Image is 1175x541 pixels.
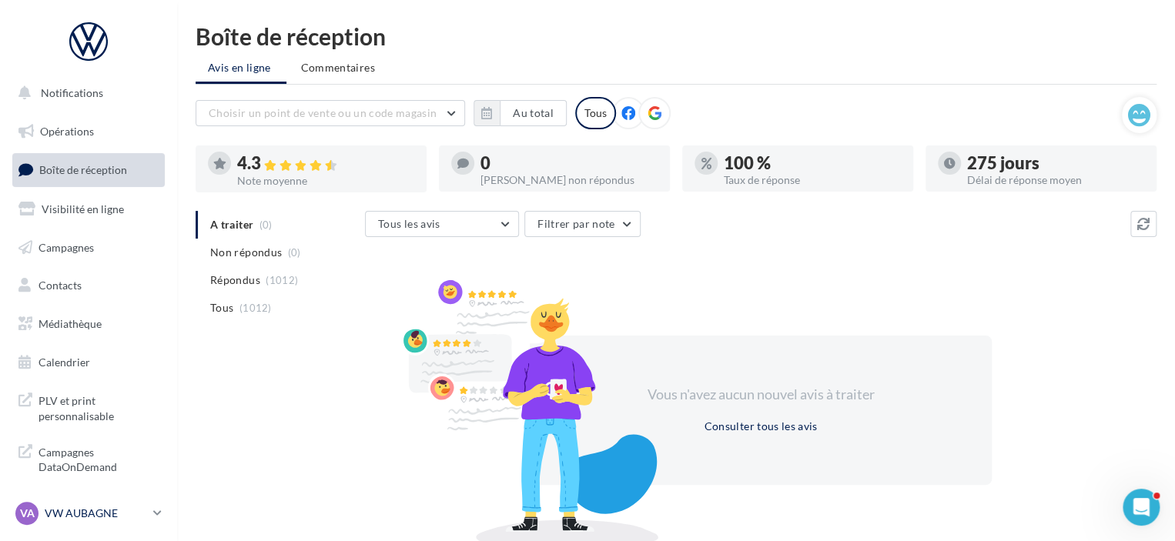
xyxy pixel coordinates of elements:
span: (1012) [266,274,298,286]
button: Filtrer par note [524,211,641,237]
iframe: Intercom live chat [1123,489,1160,526]
div: Tous [575,97,616,129]
span: (0) [288,246,301,259]
span: Visibilité en ligne [42,202,124,215]
span: Opérations [40,125,94,138]
a: Campagnes DataOnDemand [9,436,168,481]
button: Choisir un point de vente ou un code magasin [196,100,465,126]
button: Au total [474,100,567,126]
a: Boîte de réception [9,153,168,186]
span: Non répondus [210,245,282,260]
div: 0 [480,155,658,172]
span: Notifications [41,86,103,99]
span: Campagnes [38,240,94,253]
span: VA [20,506,35,521]
a: Opérations [9,115,168,148]
div: Taux de réponse [724,175,901,185]
a: Calendrier [9,346,168,379]
button: Consulter tous les avis [698,417,823,436]
span: Calendrier [38,356,90,369]
a: Médiathèque [9,308,168,340]
div: 100 % [724,155,901,172]
span: Tous [210,300,233,316]
span: Campagnes DataOnDemand [38,442,159,475]
span: Répondus [210,272,260,288]
div: Vous n'avez aucun nouvel avis à traiter [628,385,893,405]
div: 4.3 [237,155,414,172]
button: Tous les avis [365,211,519,237]
span: Commentaires [301,60,375,75]
div: Boîte de réception [196,25,1157,48]
span: PLV et print personnalisable [38,390,159,423]
a: Contacts [9,269,168,302]
button: Notifications [9,77,162,109]
div: Note moyenne [237,175,414,186]
p: VW AUBAGNE [45,506,147,521]
span: (1012) [239,302,272,314]
span: Choisir un point de vente ou un code magasin [209,106,437,119]
span: Boîte de réception [39,163,127,176]
button: Au total [500,100,567,126]
span: Tous les avis [378,217,440,230]
div: Délai de réponse moyen [967,175,1144,185]
span: Médiathèque [38,317,102,330]
span: Contacts [38,279,82,292]
a: Campagnes [9,232,168,264]
a: PLV et print personnalisable [9,384,168,429]
div: [PERSON_NAME] non répondus [480,175,658,185]
a: Visibilité en ligne [9,193,168,225]
a: VA VW AUBAGNE [12,499,165,528]
div: 275 jours [967,155,1144,172]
